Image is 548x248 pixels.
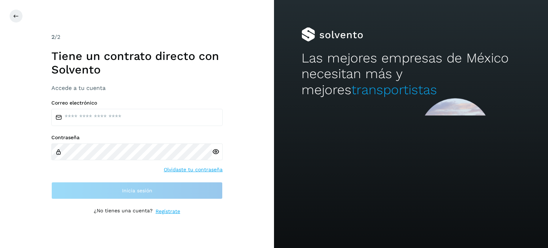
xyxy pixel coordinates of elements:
[51,100,223,106] label: Correo electrónico
[351,82,437,97] span: transportistas
[122,188,152,193] span: Inicia sesión
[156,208,180,215] a: Regístrate
[51,135,223,141] label: Contraseña
[164,166,223,173] a: Olvidaste tu contraseña
[301,50,521,98] h2: Las mejores empresas de México necesitan más y mejores
[51,182,223,199] button: Inicia sesión
[94,208,153,215] p: ¿No tienes una cuenta?
[51,33,223,41] div: /2
[51,49,223,77] h1: Tiene un contrato directo con Solvento
[51,85,223,91] h3: Accede a tu cuenta
[51,34,55,40] span: 2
